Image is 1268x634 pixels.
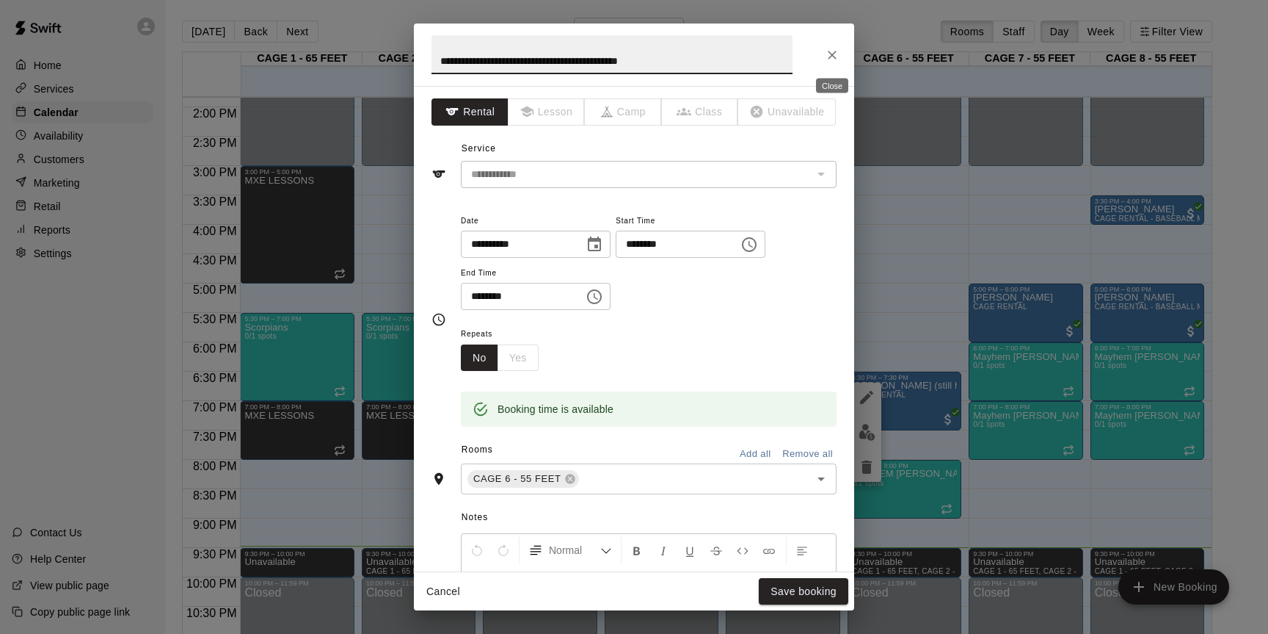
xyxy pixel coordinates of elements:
[522,537,618,563] button: Formatting Options
[431,167,446,181] svg: Service
[431,472,446,486] svg: Rooms
[651,537,676,563] button: Format Italics
[677,537,702,563] button: Format Underline
[431,312,446,327] svg: Timing
[790,537,815,563] button: Left Align
[420,578,467,605] button: Cancel
[816,79,848,93] div: Close
[732,443,779,466] button: Add all
[585,98,662,126] span: The type of an existing booking cannot be changed
[461,325,550,345] span: Repeats
[580,282,609,311] button: Choose time, selected time is 7:30 PM
[461,264,611,284] span: End Time
[467,472,567,486] span: CAGE 6 - 55 FEET
[509,98,586,126] span: The type of an existing booking cannot be changed
[757,537,781,563] button: Insert Link
[462,143,496,154] span: Service
[431,98,509,126] button: Rental
[461,161,837,188] div: The service of an existing booking cannot be changed
[759,578,848,605] button: Save booking
[467,470,579,488] div: CAGE 6 - 55 FEET
[462,444,493,455] span: Rooms
[549,543,600,558] span: Normal
[616,212,765,231] span: Start Time
[704,537,729,563] button: Format Strikethrough
[464,537,489,563] button: Undo
[730,537,755,563] button: Insert Code
[779,443,837,466] button: Remove all
[491,563,516,590] button: Right Align
[624,537,649,563] button: Format Bold
[738,98,837,126] span: The type of an existing booking cannot be changed
[462,506,837,530] span: Notes
[491,537,516,563] button: Redo
[464,563,489,590] button: Center Align
[517,563,542,590] button: Justify Align
[662,98,739,126] span: The type of an existing booking cannot be changed
[811,469,831,489] button: Open
[461,212,611,231] span: Date
[580,230,609,259] button: Choose date, selected date is Sep 16, 2025
[735,230,764,259] button: Choose time, selected time is 6:30 PM
[498,396,613,422] div: Booking time is available
[461,345,498,372] button: No
[819,42,845,68] button: Close
[461,345,539,372] div: outlined button group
